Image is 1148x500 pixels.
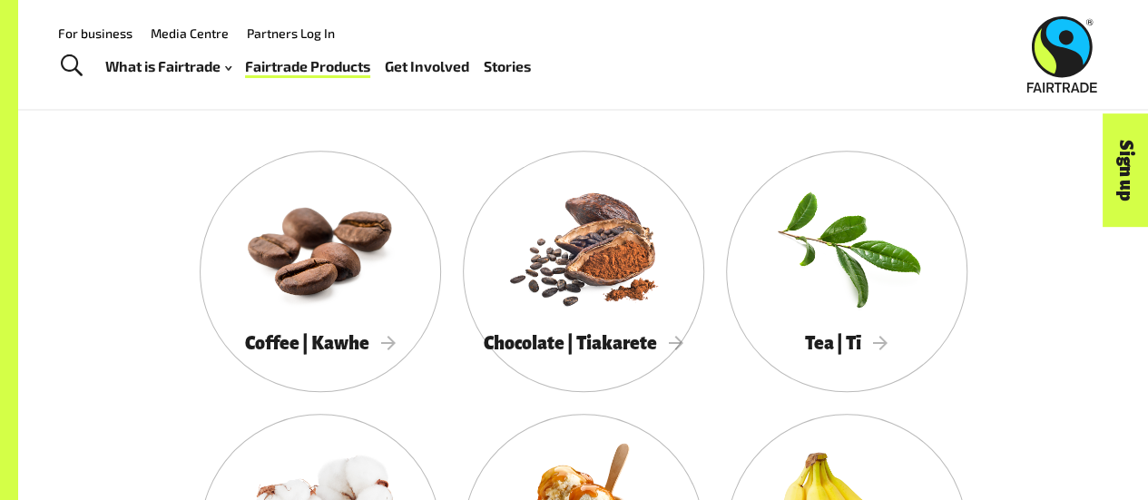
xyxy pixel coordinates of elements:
a: Partners Log In [247,25,335,41]
a: Media Centre [151,25,229,41]
a: Chocolate | Tiakarete [463,151,704,392]
span: Chocolate | Tiakarete [484,333,683,353]
a: What is Fairtrade [105,54,231,79]
a: Fairtrade Products [245,54,370,79]
a: Toggle Search [49,44,93,89]
a: Tea | Tī [726,151,967,392]
a: For business [58,25,132,41]
img: Fairtrade Australia New Zealand logo [1027,16,1097,93]
a: Stories [484,54,531,79]
a: Coffee | Kawhe [200,151,441,392]
a: Get Involved [385,54,469,79]
span: Tea | Tī [805,333,888,353]
span: Coffee | Kawhe [245,333,396,353]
